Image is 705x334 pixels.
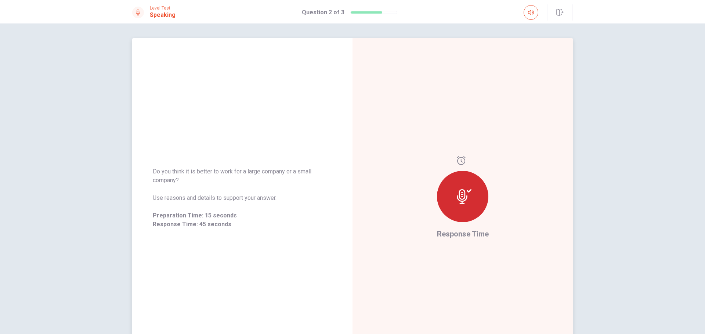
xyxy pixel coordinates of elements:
span: Level Test [150,5,176,11]
h1: Speaking [150,11,176,19]
span: Response Time [437,230,489,238]
span: Response Time: 45 seconds [153,220,332,229]
h1: Question 2 of 3 [302,8,344,17]
span: Do you think it is better to work for a large company or a small company? [153,167,332,185]
span: Use reasons and details to support your answer. [153,194,332,202]
span: Preparation Time: 15 seconds [153,211,332,220]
